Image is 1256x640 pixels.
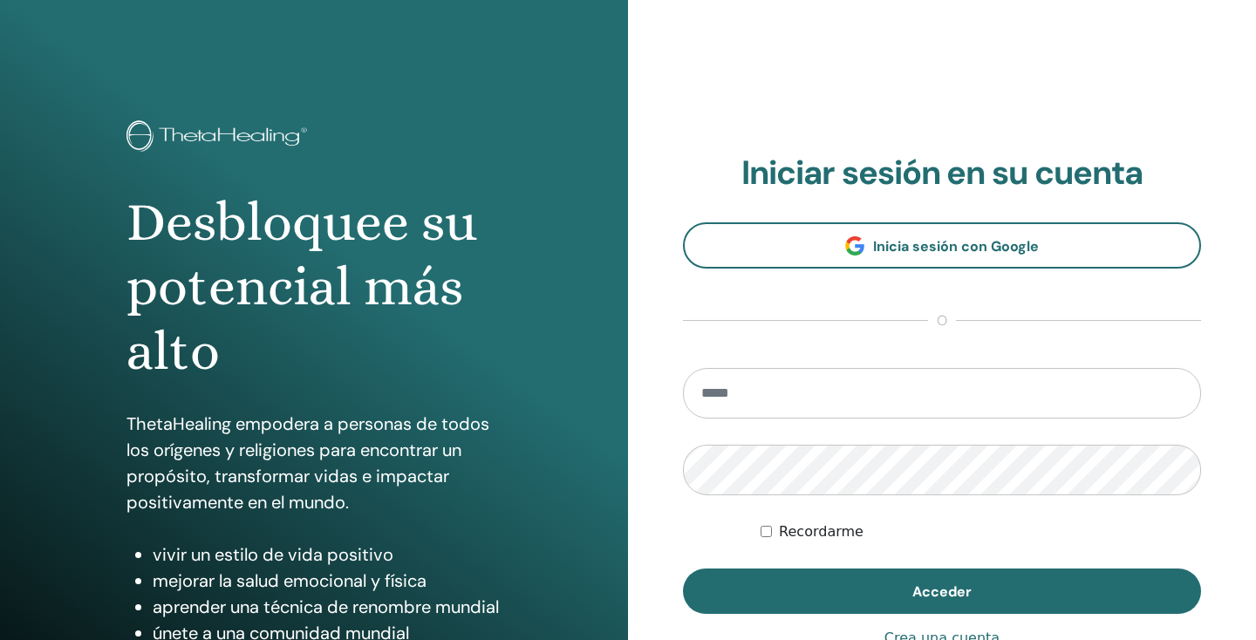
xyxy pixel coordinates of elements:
div: Mantenerme autenticado indefinidamente o hasta cerrar la sesión manualmente [761,521,1201,542]
li: mejorar la salud emocional y física [153,568,502,594]
li: aprender una técnica de renombre mundial [153,594,502,620]
button: Acceder [683,569,1201,614]
h1: Desbloquee su potencial más alto [126,190,502,385]
li: vivir un estilo de vida positivo [153,541,502,568]
p: ThetaHealing empodera a personas de todos los orígenes y religiones para encontrar un propósito, ... [126,411,502,515]
a: Inicia sesión con Google [683,222,1201,269]
h2: Iniciar sesión en su cuenta [683,153,1201,194]
span: Inicia sesión con Google [873,237,1039,255]
span: Acceder [912,582,972,601]
label: Recordarme [779,521,863,542]
span: o [928,310,956,331]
